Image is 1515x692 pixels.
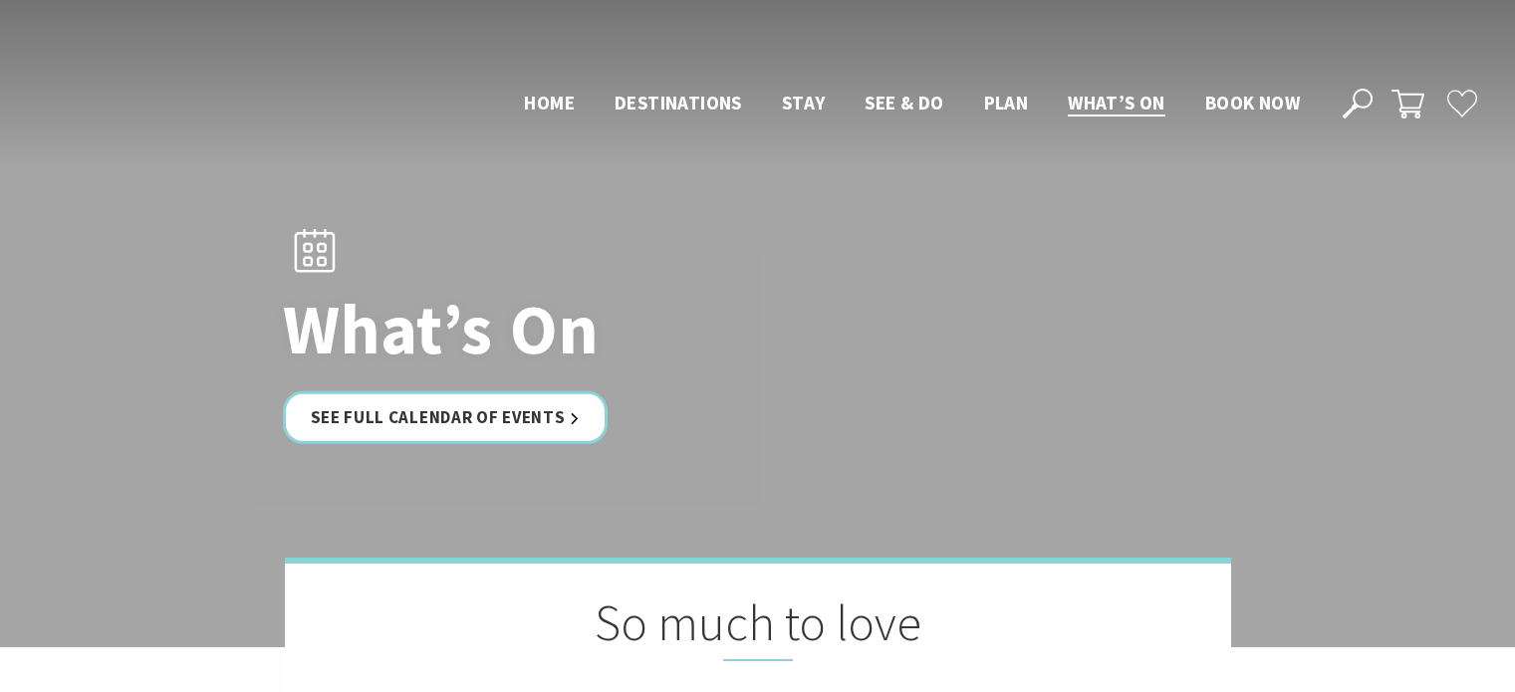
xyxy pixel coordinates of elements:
span: What’s On [1068,91,1165,115]
span: Destinations [615,91,742,115]
span: Plan [984,91,1029,115]
span: Stay [782,91,826,115]
h1: What’s On [283,291,846,367]
span: See & Do [865,91,943,115]
span: Book now [1205,91,1300,115]
h2: So much to love [384,593,1132,661]
nav: Main Menu [504,88,1320,120]
span: Home [524,91,575,115]
a: See Full Calendar of Events [283,391,609,444]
